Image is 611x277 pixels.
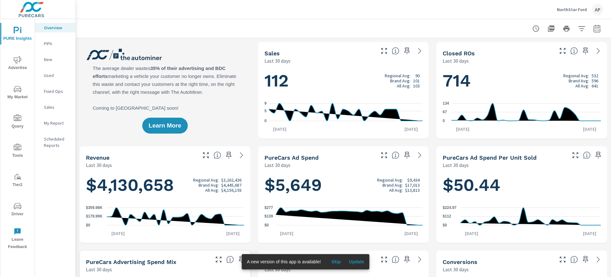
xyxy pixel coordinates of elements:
[2,27,33,42] span: PURE Insights
[575,22,588,35] button: Apply Filters
[149,123,181,128] span: Learn More
[593,254,603,265] a: See more details in report
[402,150,412,160] span: Save this to your personalized report
[221,177,242,183] p: $3,262,436
[377,177,403,183] p: Regional Avg:
[346,257,367,267] button: Update
[413,83,420,88] p: 103
[236,150,247,160] a: See more details in report
[214,151,221,159] span: Total sales revenue over the selected date range. [Source: This data is sourced from the dealer’s...
[579,126,601,132] p: [DATE]
[570,150,580,160] button: Make Fullscreen
[460,230,483,237] p: [DATE]
[35,87,75,96] div: Fixed Ops
[443,161,469,169] p: Last 30 days
[443,223,447,227] text: $0
[405,188,420,193] p: $13,813
[592,4,603,15] div: AP
[35,134,75,150] div: Scheduled Reports
[570,47,578,55] span: Number of Repair Orders Closed by the selected dealership group over the selected time range. [So...
[264,101,267,106] text: 9
[44,24,70,31] p: Overview
[276,230,298,237] p: [DATE]
[264,161,291,169] p: Last 30 days
[580,46,591,56] span: Save this to your personalized report
[86,259,176,265] h5: PureCars Advertising Spend Mix
[2,114,33,130] span: Query
[443,205,457,210] text: $224.97
[405,183,420,188] p: $17,013
[383,183,403,188] p: Brand Avg:
[415,254,425,265] a: See more details in report
[35,71,75,80] div: Used
[86,214,102,219] text: $179.99K
[201,150,211,160] button: Make Fullscreen
[264,174,423,196] h1: $5,649
[379,254,389,265] button: Make Fullscreen
[560,22,573,35] button: Print Report
[221,183,242,188] p: $4,445,687
[392,151,399,159] span: Total cost of media for all PureCars channels for the selected dealership group over the selected...
[86,223,90,227] text: $0
[2,228,33,251] span: Leave Feedback
[44,72,70,79] p: Used
[397,83,411,88] p: All Avg:
[443,70,601,92] h1: 714
[443,119,445,123] text: 0
[264,50,280,57] h5: Sales
[379,150,389,160] button: Make Fullscreen
[44,136,70,149] p: Scheduled Reports
[557,7,587,12] p: NorthStar Ford
[264,119,267,123] text: 0
[35,55,75,64] div: New
[545,22,558,35] button: "Export Report to PDF"
[205,188,219,193] p: All Avg:
[443,101,449,106] text: 134
[44,120,70,126] p: My Report
[2,202,33,218] span: Driver
[392,256,399,263] span: A rolling 30 day total of daily Shoppers on the dealership website, averaged over the selected da...
[593,46,603,56] a: See more details in report
[264,57,291,65] p: Last 30 days
[44,56,70,63] p: New
[44,104,70,110] p: Sales
[86,205,102,210] text: $359.98K
[443,110,447,114] text: 67
[264,223,269,227] text: $0
[226,256,234,263] span: This table looks at how you compare to the amount of budget you spend per channel as opposed to y...
[35,102,75,112] div: Sales
[569,78,589,83] p: Brand Avg:
[199,183,219,188] p: Brand Avg:
[35,118,75,128] div: My Report
[558,46,568,56] button: Make Fullscreen
[2,85,33,101] span: My Market
[221,188,242,193] p: $4,156,193
[443,266,469,273] p: Last 30 days
[269,126,291,132] p: [DATE]
[575,83,589,88] p: All Avg:
[264,109,267,113] text: 5
[2,173,33,189] span: Tier2
[591,22,603,35] button: Select Date Range
[583,151,591,159] span: Average cost of advertising per each vehicle sold at the dealer over the selected date range. The...
[2,56,33,72] span: Advertise
[413,78,420,83] p: 101
[443,154,537,161] h5: PureCars Ad Spend Per Unit Sold
[558,254,568,265] button: Make Fullscreen
[415,150,425,160] a: See more details in report
[264,266,291,273] p: Last 30 days
[44,40,70,47] p: PIPA
[392,47,399,55] span: Number of vehicles sold by the dealership over the selected date range. [Source: This data is sou...
[264,70,423,92] h1: 112
[592,73,598,78] p: 532
[328,259,344,265] span: Skip
[389,188,403,193] p: All Avg:
[402,254,412,265] span: Save this to your personalized report
[415,73,420,78] p: 90
[592,83,598,88] p: 641
[86,174,244,196] h1: $4,130,658
[193,177,219,183] p: Regional Avg:
[44,88,70,94] p: Fixed Ops
[326,257,346,267] button: Skip
[86,266,112,273] p: Last 30 days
